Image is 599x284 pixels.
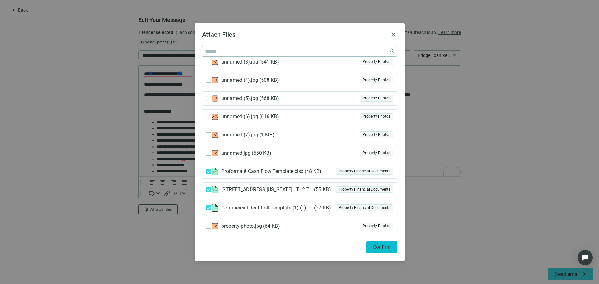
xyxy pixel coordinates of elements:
[258,114,279,120] span: ( 616 KB )
[221,95,279,102] span: unnamed (5).jpg
[360,113,393,120] div: Property Photos
[390,31,397,38] button: close
[366,241,397,253] button: Confirm
[313,205,333,211] span: ( 27 KB )
[313,187,333,193] span: ( 55 KB )
[360,95,393,102] div: Property Photos
[262,223,282,229] span: ( 64 KB )
[360,223,393,229] div: Property Photos
[221,223,282,229] span: property-photo.jpg
[303,168,324,175] span: ( 48 KB )
[221,168,324,175] span: Proforma & Cash Flow Template.xlsx
[258,77,279,83] span: ( 508 KB )
[360,131,393,138] div: Property Photos
[336,186,393,193] div: Property Financial Documents
[221,187,333,193] span: [STREET_ADDRESS][US_STATE] - T12 Template (3).xlsx
[336,204,393,211] div: Property Financial Documents
[258,132,279,138] span: ( 1 MB )
[258,59,279,65] span: ( 541 KB )
[373,244,391,250] span: Confirm
[258,95,279,102] span: ( 568 KB )
[336,168,393,175] div: Property Financial Documents
[221,150,271,156] span: unnamed.jpg
[578,250,593,265] div: Open Intercom Messenger
[221,77,279,83] span: unnamed (4).jpg
[5,5,317,220] body: To enrich screen reader interactions, please activate Accessibility in Grammarly extension settings
[360,150,393,156] div: Property Photos
[360,58,393,65] div: Property Photos
[360,77,393,83] div: Property Photos
[221,205,333,211] span: Commercial Rent Roll Template (1) (1).xlsx
[221,59,279,65] span: unnamed (3).jpg
[251,150,271,156] span: ( 550 KB )
[221,132,279,138] span: unnamed (7).jpg
[202,31,235,38] span: Attach Files
[221,114,279,120] span: unnamed (6).jpg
